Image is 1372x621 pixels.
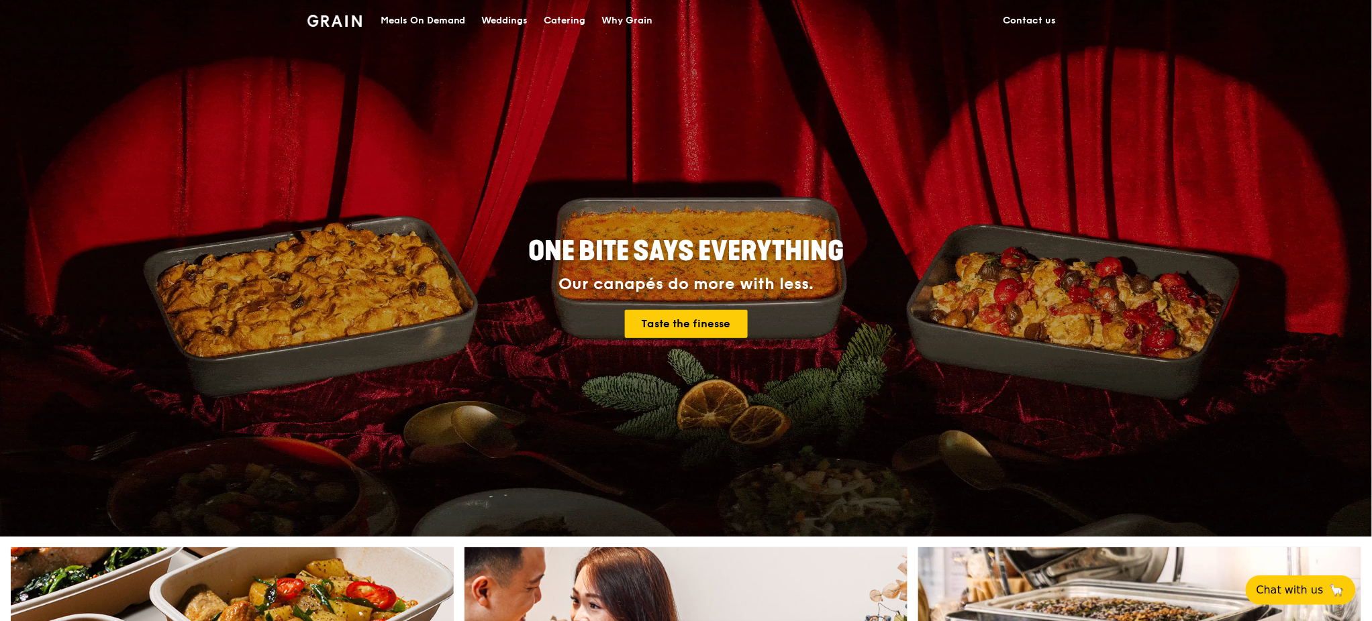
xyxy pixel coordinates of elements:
[995,1,1065,41] a: Contact us
[528,235,844,268] span: ONE BITE SAYS EVERYTHING
[1257,582,1324,598] span: Chat with us
[474,1,536,41] a: Weddings
[1246,575,1356,605] button: Chat with us🦙
[482,1,528,41] div: Weddings
[625,310,748,338] a: Taste the finesse
[444,275,928,294] div: Our canapés do more with less.
[594,1,661,41] a: Why Grain
[602,1,653,41] div: Why Grain
[307,15,362,27] img: Grain
[544,1,586,41] div: Catering
[381,1,466,41] div: Meals On Demand
[1329,582,1345,598] span: 🦙
[536,1,594,41] a: Catering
